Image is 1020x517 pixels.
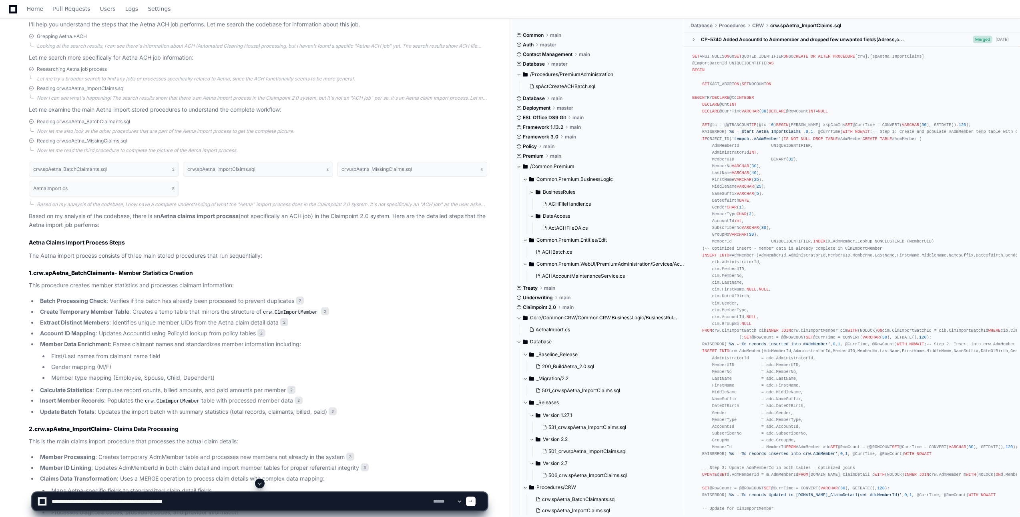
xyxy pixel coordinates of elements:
span: int [734,218,741,223]
span: 30 [922,122,926,127]
span: ON [724,54,729,59]
span: OR [811,54,815,59]
span: NULL [747,315,757,319]
svg: Directory [536,411,540,420]
strong: Account ID Mapping [40,330,96,337]
button: _Releases [523,396,678,409]
span: WITH [875,472,885,477]
button: ACHFileHandler.cs [539,198,680,210]
span: /Procedures/PremiumAdministration [530,71,613,78]
span: NOWAIT [917,451,932,456]
span: INNER [904,472,917,477]
span: VARCHAR [902,122,919,127]
span: -- Step 2: Insert into crw.AdmMember [927,342,1016,347]
span: ALTER [818,54,831,59]
span: Reading crw.spAetna_BatchClaimants.sql [37,118,130,125]
button: AetnaImport.cs5 [29,181,179,196]
li: : Verifies if the batch has already been processed to prevent duplicates [38,297,487,306]
span: crw.spAetna_ImportClaims.sql [770,22,841,29]
svg: Directory [529,374,534,383]
button: 531_crw.spAetna_ImportClaims.sql [539,422,673,433]
span: DECLARE [702,102,719,107]
span: Logs [125,6,138,11]
span: master [540,42,556,48]
span: CHAR [737,212,747,216]
button: ActACHFileDA.cs [539,222,680,234]
button: Common.Premium.BusinessLogic [523,173,685,186]
span: SET [744,335,751,340]
strong: Insert Member Records [40,397,104,404]
svg: Directory [529,259,534,269]
span: SET [806,335,813,340]
span: ON [996,472,1000,477]
span: VARCHAR [949,445,966,449]
span: VARCHAR [742,225,759,230]
span: 1 [811,129,813,134]
button: 501_crw.spAetna_ImportClaims.sql [539,446,673,457]
li: : Creates temporary AdmMember table and processes new members not already in the system [38,453,487,462]
span: Users [100,6,116,11]
button: DataAccess [529,210,685,222]
span: Core/Common.CRW/Common.CRW.BusinessLogic/BusinessRules/Import [530,315,678,321]
span: 120 [959,122,966,127]
span: FROM [702,328,712,333]
strong: crw.spAetna_BatchClaimants [33,269,114,276]
span: Version 2.2 [543,436,568,443]
span: Claimpoint 2.0 [523,304,556,311]
span: Pull Requests [53,6,90,11]
span: 2 [287,386,295,394]
h1: crw.spAetna_MissingClaims.sql [341,167,412,172]
span: NULL [818,109,828,114]
span: Premium [523,153,544,159]
span: 501_crw.spAetna_ImportClaims.sql [542,387,620,394]
span: 5 [172,185,175,192]
strong: crw.spAetna_ImportClaims [34,425,110,432]
li: : Populates the table with processed member data [38,396,487,406]
span: Database [523,61,545,67]
p: Let me search more specifically for Aetna ACH job information: [29,53,487,62]
span: Home [27,6,43,11]
span: SET [702,122,709,127]
span: -- Step 3: Update AdmMemberId in both tables - optimized joins [702,465,855,470]
span: 25 [754,177,759,182]
span: NOWAIT [910,342,924,347]
span: PROCEDURE [833,54,855,59]
li: : Updates AdmMemberId in both claim detail and import member tables for proper referential integrity [38,463,487,473]
h1: crw.spAetna_ImportClaims.sql [187,167,255,172]
span: FROM [798,472,808,477]
span: '%s - Start Aetna_ImportClaims' [727,129,803,134]
span: DECLARE [702,109,719,114]
div: Based on my analysis of the codebase, I now have a complete understanding of what the "Aetna" imp... [37,201,487,208]
span: Contact Management [523,51,572,58]
span: 2 [321,307,329,315]
button: 506_crw.spAetna_ImportClaims.sql [539,470,673,481]
span: INSERT [702,253,717,258]
span: SET [719,472,727,477]
span: ON [734,82,739,86]
span: VARCHAR [729,232,747,237]
span: ACHFileHandler.cs [548,201,591,207]
span: VARCHAR [742,109,759,114]
svg: Directory [523,162,528,171]
svg: Directory [529,235,534,245]
span: master [551,61,568,67]
span: INT [729,102,737,107]
div: CP-5740 Added AccountId to Admmember and dropped few unwanted fields(Adress,c... [701,36,904,43]
span: -- Optimized insert - member data is already complete in ClmImportMember [705,246,882,251]
span: 501_crw.spAetna_ImportClaims.sql [548,448,626,455]
button: Common.Premium.Entities/Edit [523,234,685,246]
svg: Directory [529,350,534,359]
button: BusinessRules [529,186,685,198]
code: crw.ClmImportMember [261,309,319,316]
button: Database [516,335,678,348]
span: JOIN [781,328,791,333]
span: 30 [968,445,973,449]
span: '%s - %d records inserted into #AdmMember' [727,342,831,347]
span: 120 [1006,445,1013,449]
button: crw.spAetna_ImportClaims.sql3 [183,162,333,177]
span: BusinessRules [543,189,575,195]
strong: Member Processing [40,453,95,460]
svg: Directory [536,435,540,444]
span: main [570,124,581,130]
span: 3 [326,166,329,172]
